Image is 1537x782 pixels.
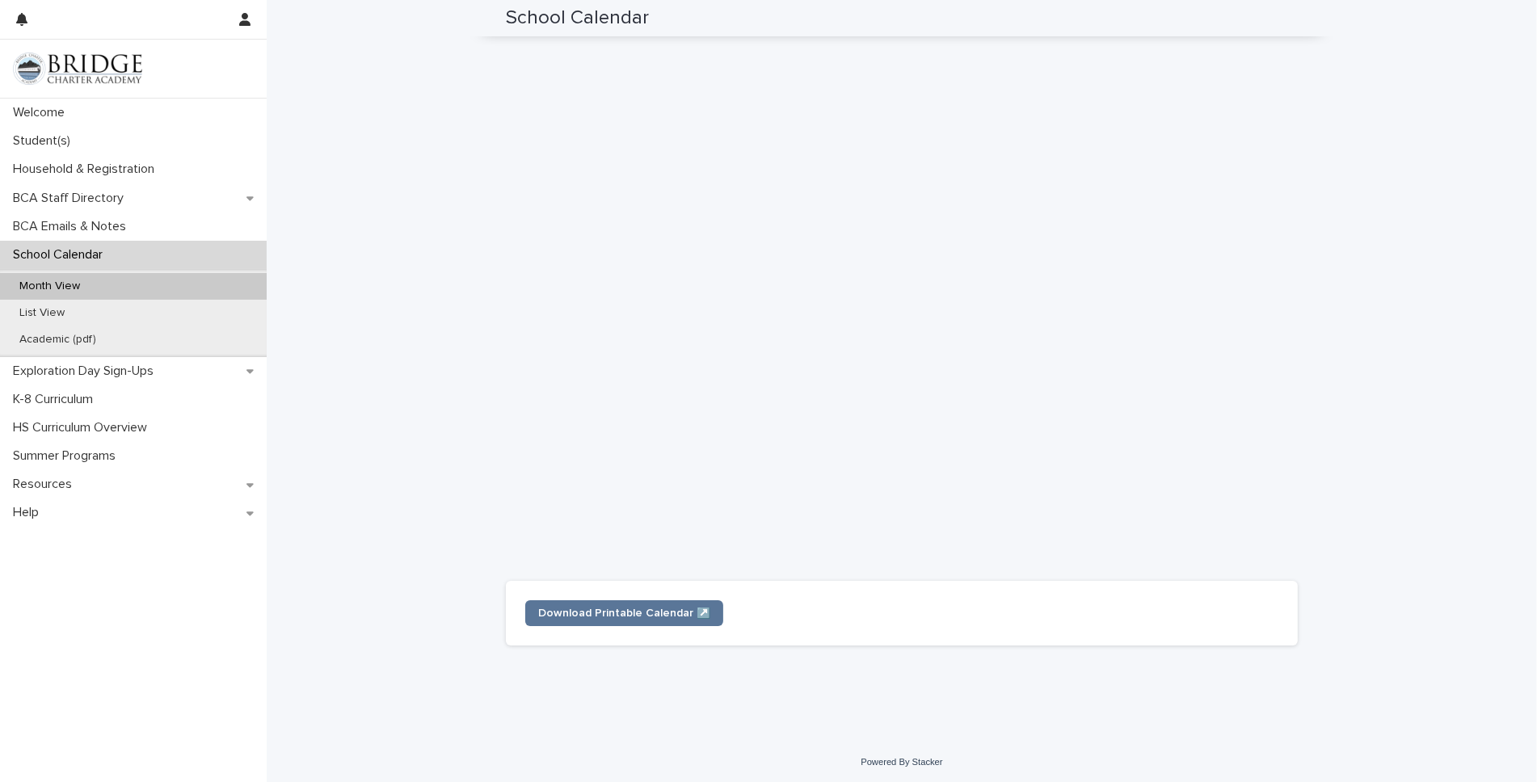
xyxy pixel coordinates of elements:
p: Month View [6,280,93,293]
h2: School Calendar [506,6,649,30]
a: Download Printable Calendar ↗️ [525,600,723,626]
p: BCA Emails & Notes [6,219,139,234]
p: Household & Registration [6,162,167,177]
p: Academic (pdf) [6,333,109,347]
p: HS Curriculum Overview [6,420,160,435]
p: Welcome [6,105,78,120]
p: List View [6,306,78,320]
p: Resources [6,477,85,492]
p: School Calendar [6,247,116,263]
p: Exploration Day Sign-Ups [6,364,166,379]
p: Student(s) [6,133,83,149]
p: Help [6,505,52,520]
p: Summer Programs [6,448,128,464]
span: Download Printable Calendar ↗️ [538,608,710,619]
p: K-8 Curriculum [6,392,106,407]
a: Powered By Stacker [861,757,942,767]
p: BCA Staff Directory [6,191,137,206]
img: V1C1m3IdTEidaUdm9Hs0 [13,53,142,85]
